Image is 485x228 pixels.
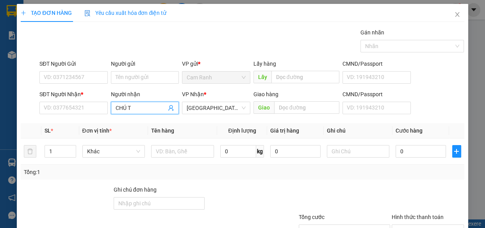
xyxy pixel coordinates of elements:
[24,168,188,176] div: Tổng: 1
[151,127,174,134] span: Tên hàng
[168,105,174,111] span: user-add
[299,214,325,220] span: Tổng cước
[21,10,26,16] span: plus
[45,127,51,134] span: SL
[114,197,205,210] input: Ghi chú đơn hàng
[270,145,321,158] input: 0
[454,11,460,18] span: close
[327,145,390,158] input: Ghi Chú
[151,145,214,158] input: VD: Bàn, Ghế
[39,90,108,99] div: SĐT Người Nhận
[253,101,274,114] span: Giao
[182,59,250,68] div: VP gửi
[342,59,411,68] div: CMND/Passport
[453,148,461,154] span: plus
[187,102,246,114] span: Sài Gòn
[39,59,108,68] div: SĐT Người Gửi
[84,10,91,16] img: icon
[24,145,36,158] button: delete
[271,71,339,83] input: Dọc đường
[21,10,71,16] span: TẠO ĐƠN HÀNG
[324,123,393,138] th: Ghi chú
[360,29,384,36] label: Gán nhãn
[187,72,246,83] span: Cam Ranh
[446,4,468,26] button: Close
[182,91,204,97] span: VP Nhận
[228,127,256,134] span: Định lượng
[253,61,276,67] span: Lấy hàng
[274,101,339,114] input: Dọc đường
[111,90,179,99] div: Người nhận
[87,145,141,157] span: Khác
[270,127,299,134] span: Giá trị hàng
[452,145,461,158] button: plus
[342,90,411,99] div: CMND/Passport
[111,59,179,68] div: Người gửi
[392,214,444,220] label: Hình thức thanh toán
[256,145,264,158] span: kg
[253,71,271,83] span: Lấy
[84,10,167,16] span: Yêu cầu xuất hóa đơn điện tử
[82,127,112,134] span: Đơn vị tính
[253,91,278,97] span: Giao hàng
[114,187,157,193] label: Ghi chú đơn hàng
[396,127,423,134] span: Cước hàng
